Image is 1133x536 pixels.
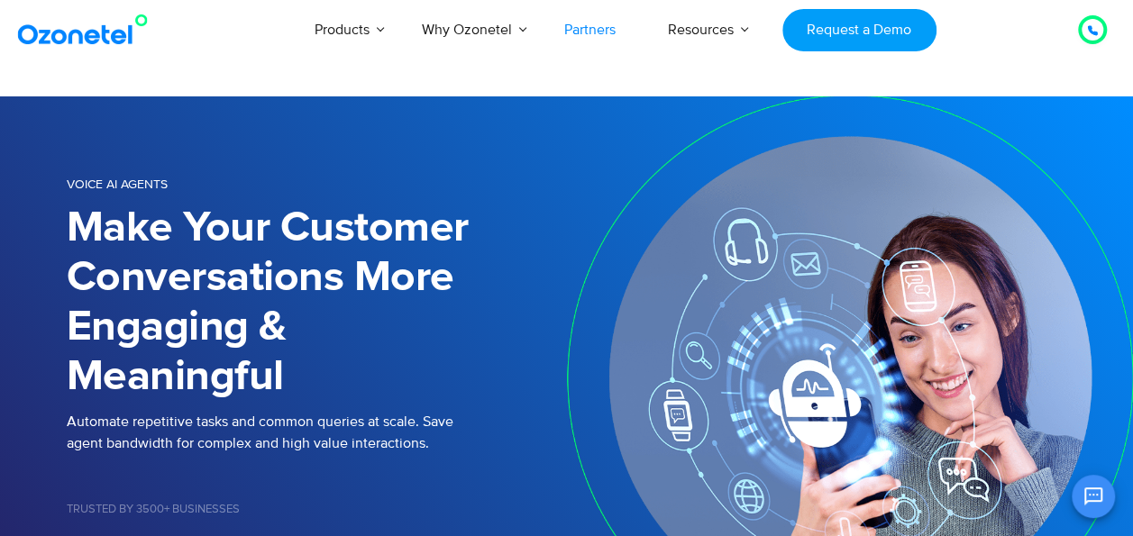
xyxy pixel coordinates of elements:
[67,177,168,192] span: Voice AI Agents
[67,411,567,454] p: Automate repetitive tasks and common queries at scale. Save agent bandwidth for complex and high ...
[67,504,567,515] h5: Trusted by 3500+ Businesses
[782,9,937,51] a: Request a Demo
[67,204,567,402] h1: Make Your Customer Conversations More Engaging & Meaningful
[1072,475,1115,518] button: Open chat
